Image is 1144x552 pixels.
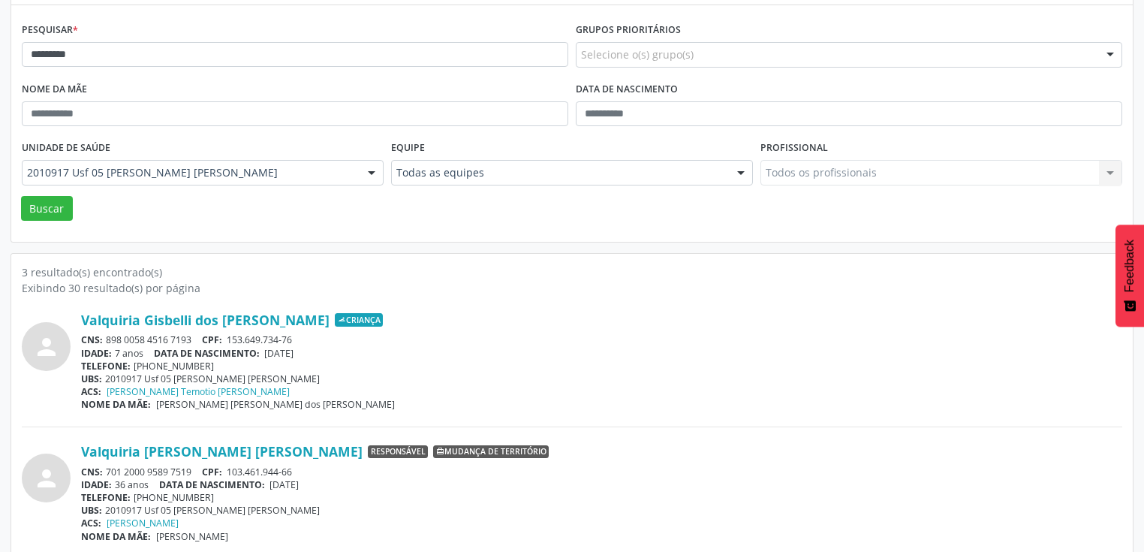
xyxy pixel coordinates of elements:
[433,445,549,459] span: Mudança de território
[269,478,299,491] span: [DATE]
[227,333,292,346] span: 153.649.734-76
[335,313,383,327] span: Criança
[81,312,330,328] a: Valquiria Gisbelli dos [PERSON_NAME]
[1123,240,1136,292] span: Feedback
[81,385,101,398] span: ACS:
[760,137,828,160] label: Profissional
[202,333,222,346] span: CPF:
[81,517,101,529] span: ACS:
[22,19,78,42] label: Pesquisar
[22,280,1122,296] div: Exibindo 30 resultado(s) por página
[81,360,1122,373] div: [PHONE_NUMBER]
[81,333,103,346] span: CNS:
[81,398,151,411] span: NOME DA MÃE:
[81,478,1122,491] div: 36 anos
[81,478,112,491] span: IDADE:
[576,19,681,42] label: Grupos prioritários
[81,504,1122,517] div: 2010917 Usf 05 [PERSON_NAME] [PERSON_NAME]
[391,137,425,160] label: Equipe
[81,373,102,385] span: UBS:
[81,347,112,360] span: IDADE:
[22,78,87,101] label: Nome da mãe
[107,385,290,398] a: [PERSON_NAME] Temotio [PERSON_NAME]
[81,491,131,504] span: TELEFONE:
[81,347,1122,360] div: 7 anos
[576,78,678,101] label: Data de nascimento
[81,466,103,478] span: CNS:
[107,517,179,529] a: [PERSON_NAME]
[368,445,428,459] span: Responsável
[154,347,260,360] span: DATA DE NASCIMENTO:
[202,466,222,478] span: CPF:
[81,373,1122,385] div: 2010917 Usf 05 [PERSON_NAME] [PERSON_NAME]
[1115,225,1144,327] button: Feedback - Mostrar pesquisa
[81,443,363,460] a: Valquiria [PERSON_NAME] [PERSON_NAME]
[81,466,1122,478] div: 701 2000 9589 7519
[27,165,353,180] span: 2010917 Usf 05 [PERSON_NAME] [PERSON_NAME]
[81,504,102,517] span: UBS:
[396,165,722,180] span: Todas as equipes
[81,360,131,373] span: TELEFONE:
[159,478,265,491] span: DATA DE NASCIMENTO:
[581,47,694,62] span: Selecione o(s) grupo(s)
[81,491,1122,504] div: [PHONE_NUMBER]
[33,465,60,492] i: person
[22,137,110,160] label: Unidade de saúde
[81,530,151,543] span: NOME DA MÃE:
[22,264,1122,280] div: 3 resultado(s) encontrado(s)
[21,196,73,222] button: Buscar
[156,530,228,543] span: [PERSON_NAME]
[264,347,294,360] span: [DATE]
[81,333,1122,346] div: 898 0058 4516 7193
[227,466,292,478] span: 103.461.944-66
[156,398,395,411] span: [PERSON_NAME] [PERSON_NAME] dos [PERSON_NAME]
[33,333,60,360] i: person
